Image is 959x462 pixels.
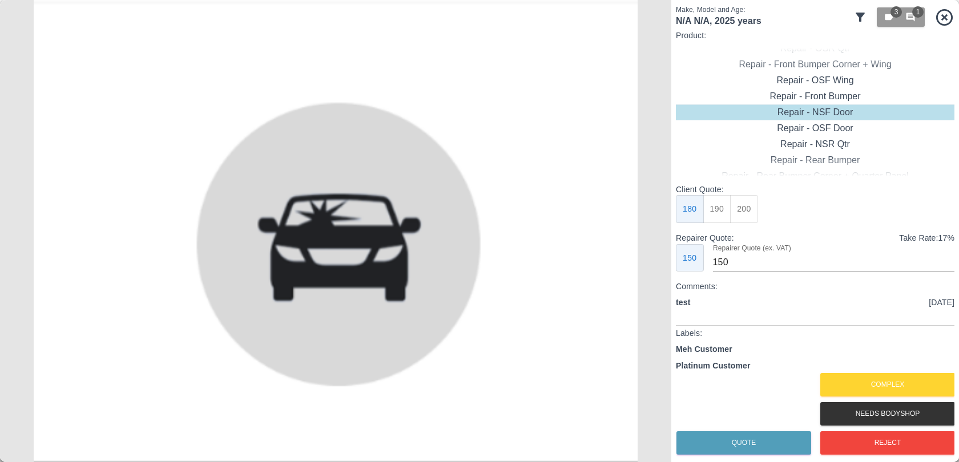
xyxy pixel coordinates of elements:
[929,297,954,309] p: [DATE]
[676,297,690,309] p: test
[676,360,751,372] p: Platinum Customer
[676,104,954,120] div: Repair - NSF Door
[676,232,734,244] p: Repairer Quote:
[703,195,731,223] button: 190
[676,56,954,72] div: Repair - Front Bumper Corner + Wing
[676,30,954,41] p: Product:
[877,7,925,27] button: 31
[820,402,955,425] button: Needs Bodyshop
[676,195,704,223] button: 180
[676,184,954,195] p: Client Quote:
[820,373,955,396] button: Complex
[820,431,955,455] button: Reject
[730,195,758,223] button: 200
[676,88,954,104] div: Repair - Front Bumper
[676,40,954,56] div: Repair - OSR Qtr
[676,281,954,292] p: Comments:
[676,5,849,15] p: Make, Model and Age:
[676,327,954,339] p: Labels:
[676,431,811,455] button: Quote
[676,152,954,168] div: Repair - Rear Bumper
[676,15,849,27] h1: N/A N/A , 2025 years
[676,120,954,136] div: Repair - OSF Door
[676,244,704,272] button: 150
[676,343,732,355] p: Meh Customer
[890,6,902,18] span: 3
[713,243,791,253] label: Repairer Quote (ex. VAT)
[899,232,954,244] p: Take Rate: 17 %
[676,136,954,152] div: Repair - NSR Qtr
[676,168,954,184] div: Repair - Rear Bumper Corner + Quarter Panel
[912,6,924,18] span: 1
[676,72,954,88] div: Repair - OSF Wing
